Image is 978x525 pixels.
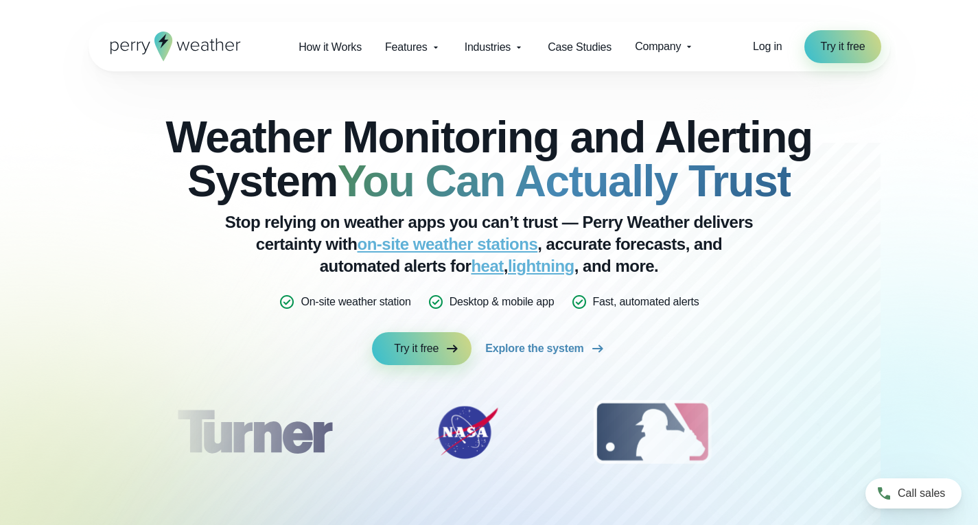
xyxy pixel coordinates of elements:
strong: You Can Actually Trust [338,156,791,206]
span: Explore the system [485,340,583,357]
img: Turner-Construction_1.svg [156,398,351,467]
a: Case Studies [536,33,623,61]
div: slideshow [157,398,822,474]
a: heat [471,257,503,275]
img: PGA.svg [791,398,900,467]
h2: Weather Monitoring and Alerting System [157,115,822,203]
a: Log in [753,38,782,55]
p: Desktop & mobile app [450,294,555,310]
p: Stop relying on weather apps you can’t trust — Perry Weather delivers certainty with , accurate f... [215,211,764,277]
p: On-site weather station [301,294,410,310]
span: Industries [465,39,511,56]
a: Try it free [804,30,882,63]
a: Call sales [865,478,962,509]
a: Explore the system [485,332,605,365]
a: How it Works [287,33,373,61]
a: lightning [508,257,574,275]
p: Fast, automated alerts [593,294,699,310]
div: 2 of 12 [418,398,514,467]
img: NASA.svg [418,398,514,467]
div: 4 of 12 [791,398,900,467]
a: on-site weather stations [358,235,538,253]
div: 1 of 12 [156,398,351,467]
div: 3 of 12 [580,398,725,467]
span: Features [385,39,428,56]
span: How it Works [299,39,362,56]
span: Try it free [394,340,439,357]
img: MLB.svg [580,398,725,467]
span: Case Studies [548,39,612,56]
span: Company [635,38,681,55]
span: Call sales [898,485,945,502]
span: Try it free [821,38,865,55]
a: Try it free [372,332,471,365]
span: Log in [753,40,782,52]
